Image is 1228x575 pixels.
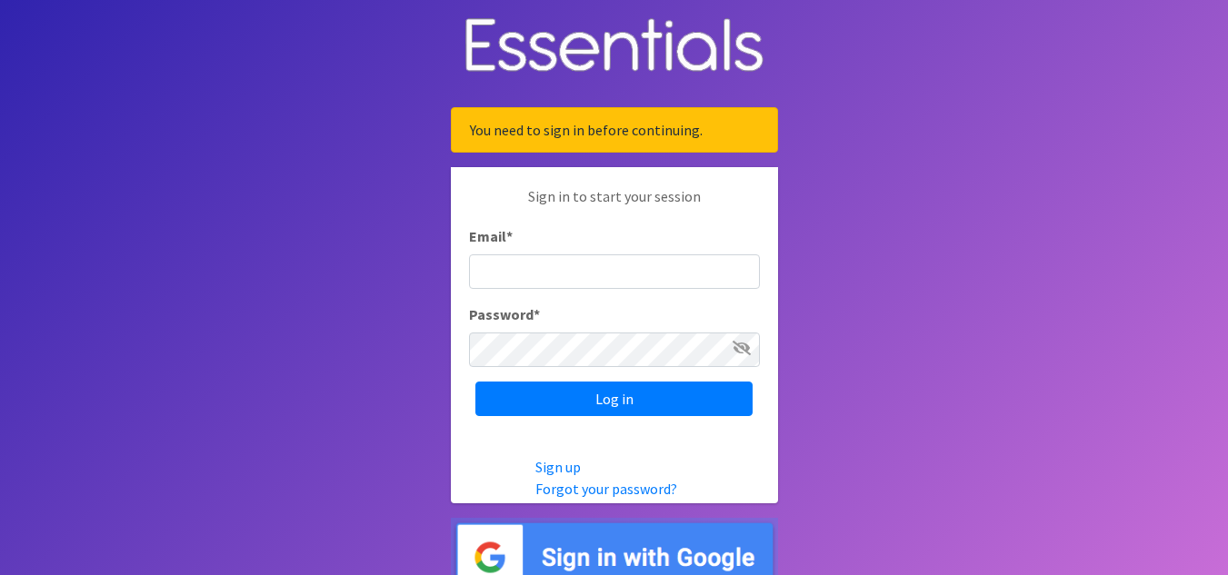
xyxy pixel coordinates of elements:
a: Sign up [535,458,581,476]
p: Sign in to start your session [469,185,760,225]
div: You need to sign in before continuing. [451,107,778,153]
abbr: required [506,227,513,245]
label: Password [469,303,540,325]
label: Email [469,225,513,247]
input: Log in [475,382,753,416]
abbr: required [534,305,540,323]
a: Forgot your password? [535,480,677,498]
